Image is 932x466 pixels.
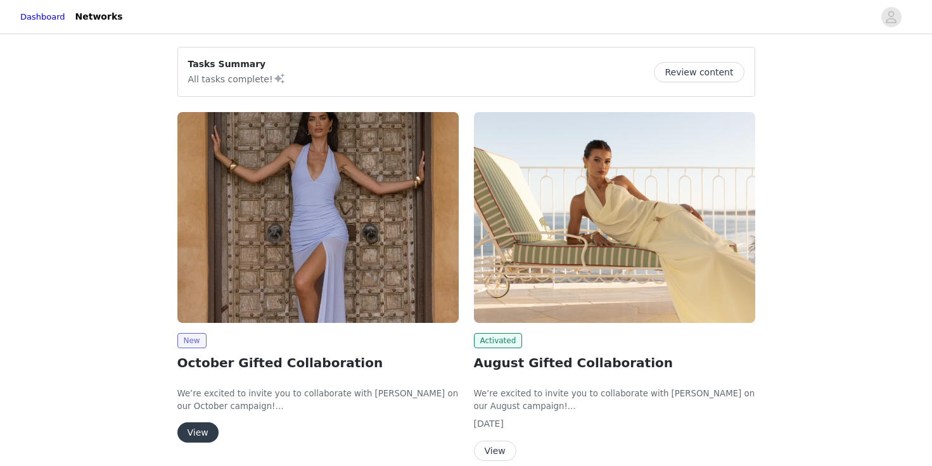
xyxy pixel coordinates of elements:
[177,353,459,372] h2: October Gifted Collaboration
[188,71,286,86] p: All tasks complete!
[177,333,207,348] span: New
[177,112,459,323] img: Peppermayo EU
[885,7,897,27] div: avatar
[654,62,744,82] button: Review content
[474,353,755,372] h2: August Gifted Collaboration
[474,446,516,456] a: View
[188,58,286,71] p: Tasks Summary
[474,389,755,411] span: We’re excited to invite you to collaborate with [PERSON_NAME] on our August campaign!
[177,428,219,438] a: View
[68,3,131,31] a: Networks
[474,419,504,429] span: [DATE]
[177,422,219,443] button: View
[474,441,516,461] button: View
[177,389,459,411] span: We’re excited to invite you to collaborate with [PERSON_NAME] on our October campaign!
[20,11,65,23] a: Dashboard
[474,333,523,348] span: Activated
[474,112,755,323] img: Peppermayo EU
